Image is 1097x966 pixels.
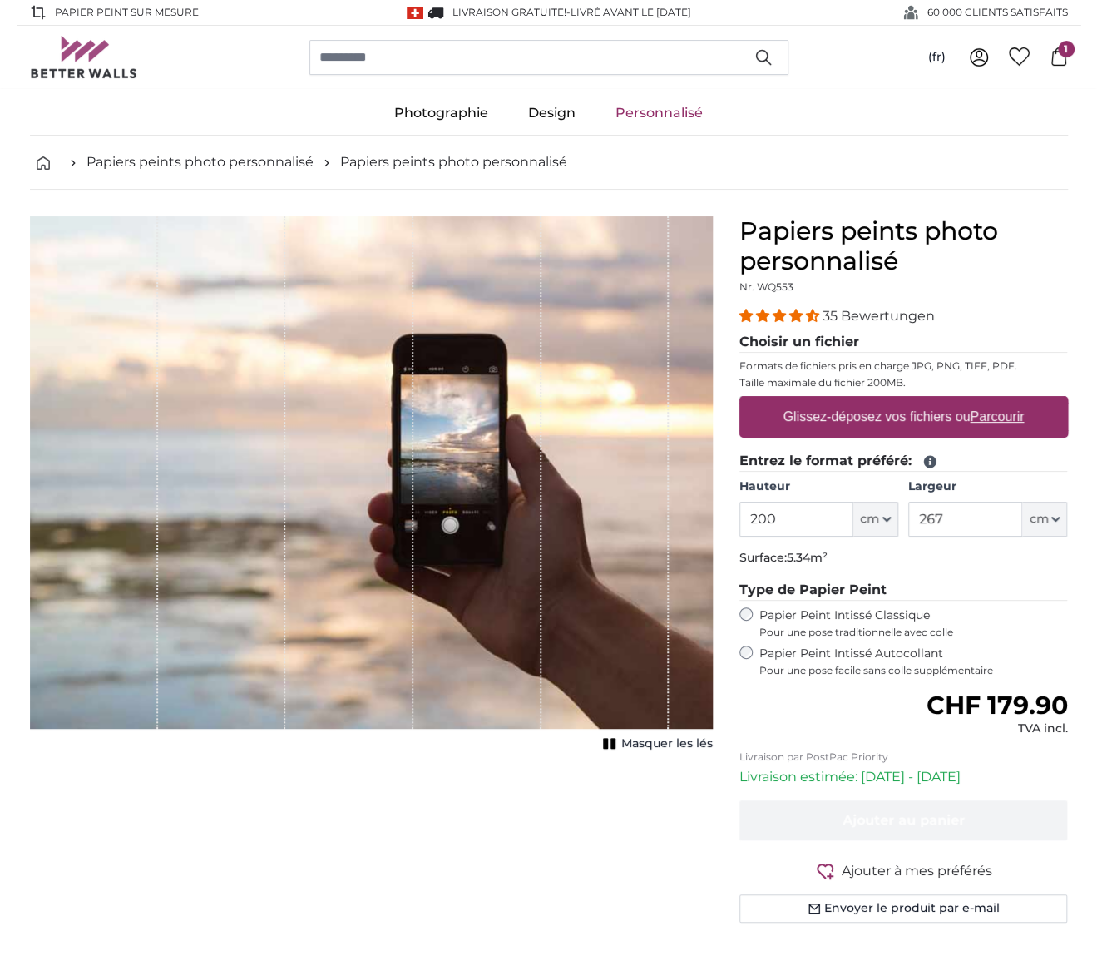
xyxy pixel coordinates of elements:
a: Personnalisé [595,92,723,135]
button: cm [853,502,898,537]
legend: Entrez le format préféré: [739,451,1068,472]
button: Ajouter au panier [739,800,1068,840]
button: cm [1022,502,1067,537]
button: Ajouter à mes préférés [739,860,1068,881]
span: 4.34 stars [739,308,823,324]
button: (fr) [915,42,959,72]
span: - [566,6,691,18]
span: cm [1029,511,1048,528]
h1: Papiers peints photo personnalisé [739,216,1068,276]
img: Suisse [407,7,423,19]
span: 5.34m² [787,550,828,565]
legend: Choisir un fichier [739,332,1068,353]
span: 1 [1058,41,1075,57]
p: Livraison estimée: [DATE] - [DATE] [739,767,1068,787]
p: Formats de fichiers pris en charge JPG, PNG, TIFF, PDF. [739,359,1068,373]
label: Largeur [908,478,1067,495]
label: Papier Peint Intissé Autocollant [759,646,1068,677]
div: 1 of 1 [30,216,713,755]
span: 60 000 CLIENTS SATISFAITS [927,5,1068,20]
nav: breadcrumbs [30,136,1068,190]
span: cm [860,511,879,528]
a: Design [508,92,595,135]
legend: Type de Papier Peint [739,580,1068,601]
p: Taille maximale du fichier 200MB. [739,376,1068,389]
div: TVA incl. [926,721,1067,737]
a: Papiers peints photo personnalisé [86,152,314,172]
span: 35 Bewertungen [823,308,935,324]
u: Parcourir [970,409,1024,424]
span: Ajouter à mes préférés [842,861,992,881]
span: Nr. WQ553 [739,280,793,293]
a: Papiers peints photo personnalisé [340,152,567,172]
span: Livraison GRATUITE! [452,6,566,18]
p: Livraison par PostPac Priority [739,751,1068,764]
span: CHF 179.90 [926,690,1067,721]
span: Masquer les lés [621,736,713,752]
button: Envoyer le produit par e-mail [739,894,1068,923]
label: Glissez-déposez vos fichiers ou [776,400,1030,433]
span: Papier peint sur mesure [55,5,199,20]
label: Papier Peint Intissé Classique [759,607,1068,639]
p: Surface: [739,550,1068,567]
a: Photographie [374,92,508,135]
label: Hauteur [739,478,898,495]
button: Masquer les lés [598,732,713,755]
img: Betterwalls [30,36,138,78]
span: Livré avant le [DATE] [571,6,691,18]
span: Pour une pose traditionnelle avec colle [759,626,1068,639]
span: Pour une pose facile sans colle supplémentaire [759,664,1068,677]
span: Ajouter au panier [843,812,965,828]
